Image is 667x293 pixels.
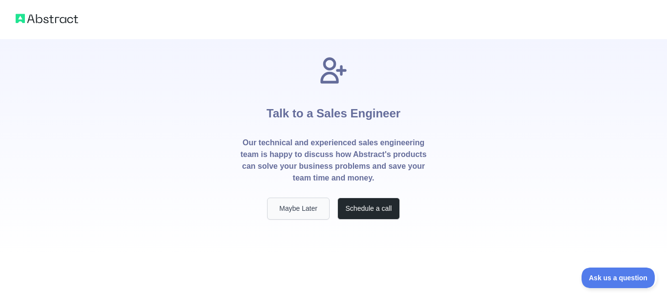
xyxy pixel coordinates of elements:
[582,268,657,288] iframe: Toggle Customer Support
[267,198,330,220] button: Maybe Later
[240,137,427,184] p: Our technical and experienced sales engineering team is happy to discuss how Abstract's products ...
[337,198,400,220] button: Schedule a call
[16,12,78,25] img: Abstract logo
[267,86,400,137] h1: Talk to a Sales Engineer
